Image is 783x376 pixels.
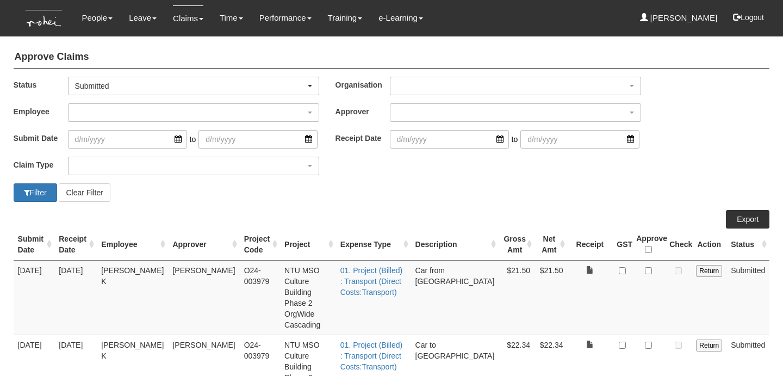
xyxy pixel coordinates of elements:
[568,229,613,261] th: Receipt
[14,46,770,69] h4: Approve Claims
[725,4,772,30] button: Logout
[68,130,187,149] input: d/m/yyyy
[692,229,726,261] th: Action
[168,260,239,335] td: [PERSON_NAME]
[612,229,632,261] th: GST
[97,260,168,335] td: [PERSON_NAME] K
[68,77,319,95] button: Submitted
[499,260,535,335] td: $21.50
[340,266,402,297] a: 01. Project (Billed) : Transport (Direct Costs:Transport)
[335,77,390,93] label: Organisation
[187,130,199,149] span: to
[280,260,336,335] td: NTU MSO Culture Building Phase 2 OrgWide Cascading
[280,229,336,261] th: Project : activate to sort column ascending
[696,340,722,352] input: Return
[632,229,665,261] th: Approve
[220,5,243,30] a: Time
[535,229,567,261] th: Net Amt : activate to sort column ascending
[259,5,312,30] a: Performance
[336,229,411,261] th: Expense Type : activate to sort column ascending
[390,130,509,149] input: d/m/yyyy
[726,260,769,335] td: Submitted
[535,260,567,335] td: $21.50
[335,130,390,146] label: Receipt Date
[168,229,239,261] th: Approver : activate to sort column ascending
[14,157,68,172] label: Claim Type
[328,5,363,30] a: Training
[14,260,55,335] td: [DATE]
[54,260,97,335] td: [DATE]
[737,332,772,365] iframe: chat widget
[665,229,692,261] th: Check
[14,103,68,119] label: Employee
[640,5,718,30] a: [PERSON_NAME]
[75,81,306,91] div: Submitted
[411,260,499,335] td: Car from [GEOGRAPHIC_DATA]
[520,130,639,149] input: d/m/yyyy
[59,183,110,202] button: Clear Filter
[509,130,521,149] span: to
[378,5,423,30] a: e-Learning
[240,260,280,335] td: O24-003979
[696,265,722,277] input: Return
[499,229,535,261] th: Gross Amt : activate to sort column ascending
[54,229,97,261] th: Receipt Date : activate to sort column ascending
[726,229,769,261] th: Status : activate to sort column ascending
[726,210,769,229] a: Export
[14,183,57,202] button: Filter
[173,5,203,31] a: Claims
[14,229,55,261] th: Submit Date : activate to sort column ascending
[340,341,402,371] a: 01. Project (Billed) : Transport (Direct Costs:Transport)
[129,5,157,30] a: Leave
[240,229,280,261] th: Project Code : activate to sort column ascending
[97,229,168,261] th: Employee : activate to sort column ascending
[335,103,390,119] label: Approver
[411,229,499,261] th: Description : activate to sort column ascending
[14,130,68,146] label: Submit Date
[14,77,68,93] label: Status
[82,5,113,30] a: People
[198,130,318,149] input: d/m/yyyy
